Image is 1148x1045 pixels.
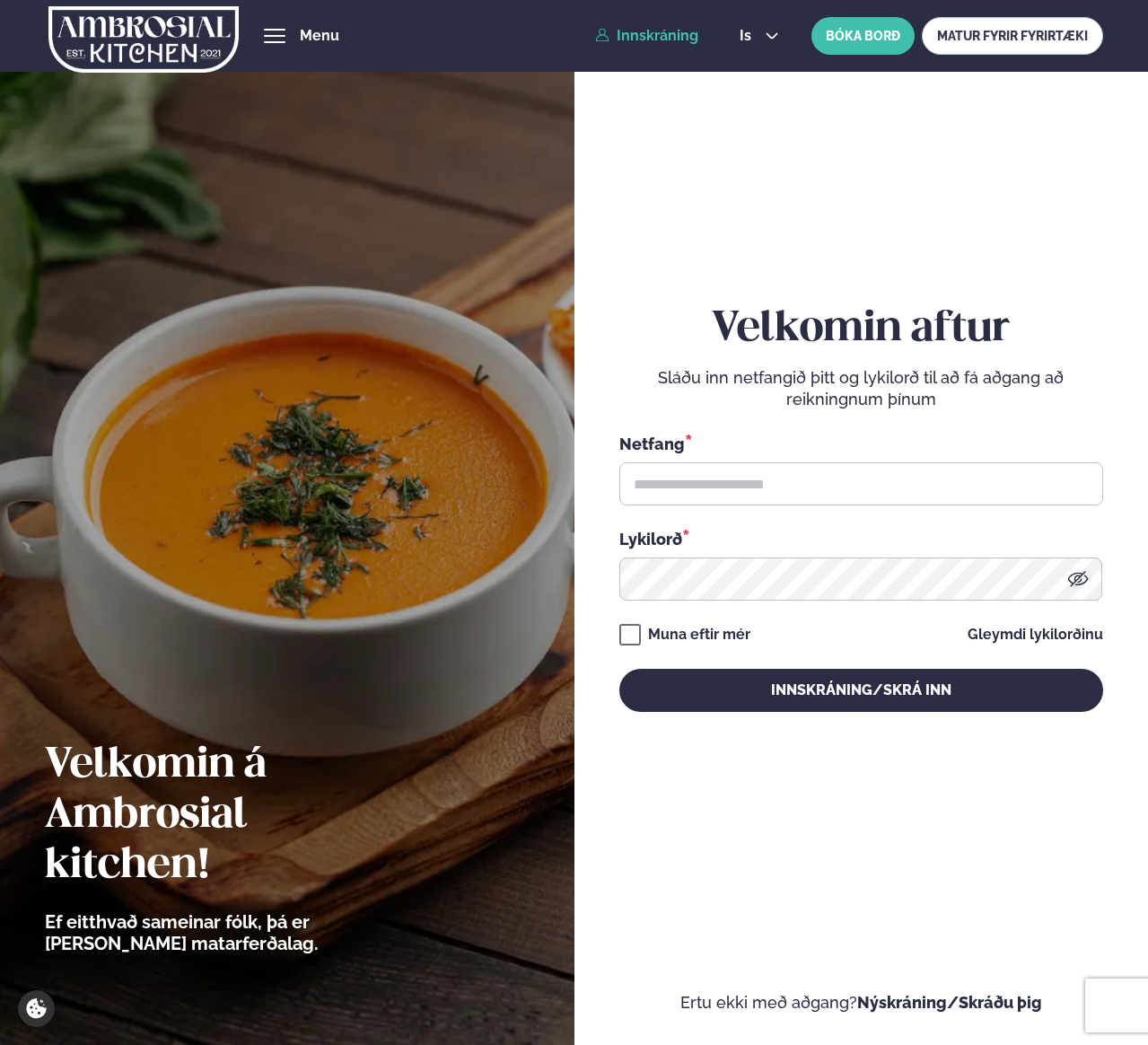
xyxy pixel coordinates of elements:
[48,3,238,76] img: logo
[18,990,55,1027] a: Cookie settings
[264,25,285,47] button: hamburger
[619,527,1103,550] div: Lykilorð
[619,367,1103,410] p: Sláðu inn netfangið þitt og lykilorð til að fá aðgang að reikningnum þínum
[922,17,1103,55] a: MATUR FYRIR FYRIRTÆKI
[811,17,915,55] button: BÓKA BORÐ
[619,669,1103,712] button: Innskráning/Skrá inn
[595,28,698,44] a: Innskráning
[725,29,793,43] button: is
[619,432,1103,455] div: Netfang
[45,741,417,891] h2: Velkomin á Ambrosial kitchen!
[740,29,757,43] span: is
[619,992,1103,1014] p: Ertu ekki með aðgang?
[619,304,1103,355] h2: Velkomin aftur
[968,628,1103,642] a: Gleymdi lykilorðinu
[45,911,417,954] p: Ef eitthvað sameinar fólk, þá er [PERSON_NAME] matarferðalag.
[857,993,1042,1012] a: Nýskráning/Skráðu þig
